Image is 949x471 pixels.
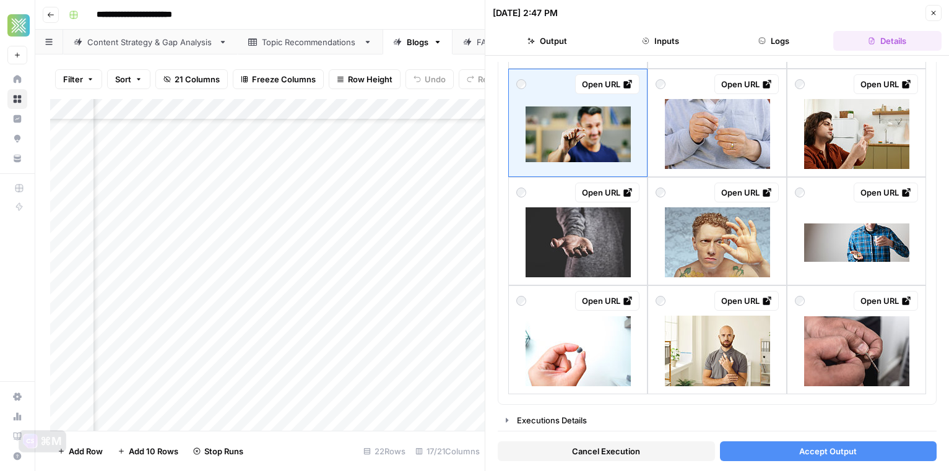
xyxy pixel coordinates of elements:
[493,31,601,51] button: Output
[55,69,102,89] button: Filter
[155,69,228,89] button: 21 Columns
[517,414,929,426] div: Executions Details
[63,73,83,85] span: Filter
[804,316,909,386] img: a-man-uses-a-coil-jig-to-wrap-a-coil-wire-into-loops-forming-a-coil-loop-for-a-mod-box-vape.jpg
[262,36,358,48] div: Topic Recommendations
[575,291,639,311] a: Open URL
[582,186,633,199] div: Open URL
[233,69,324,89] button: Freeze Columns
[854,291,918,311] a: Open URL
[804,99,909,169] img: handsome-young-man-examining-wrist-accessory-at-home-displaying-health-and-vitality.jpg
[107,69,150,89] button: Sort
[383,30,453,54] a: Blogs
[526,316,631,386] img: coin-cell-or-button-cell-battery-lr1130.jpg
[329,69,401,89] button: Row Height
[665,99,770,169] img: man-holding-and-opening-small-resealable-zip-lock-or-grip-seal-plastic-bag.jpg
[175,73,220,85] span: 21 Columns
[69,445,103,457] span: Add Row
[7,149,27,168] a: Your Data
[860,186,911,199] div: Open URL
[7,69,27,89] a: Home
[40,435,62,447] div: ⌘M
[804,223,909,262] img: young-man-holding-glass-of-water-and-medicine-pills-treatment-process.jpg
[186,441,251,461] button: Stop Runs
[799,445,857,457] span: Accept Output
[498,441,715,461] button: Cancel Execution
[478,73,498,85] span: Redo
[453,30,521,54] a: FAQs
[459,69,506,89] button: Redo
[7,109,27,129] a: Insights
[238,30,383,54] a: Topic Recommendations
[572,445,640,457] span: Cancel Execution
[7,89,27,109] a: Browse
[50,441,110,461] button: Add Row
[129,445,178,457] span: Add 10 Rows
[526,207,631,277] img: male-hand-with-a-black-background-in-the-palms-of-a-palm.jpg
[606,31,714,51] button: Inputs
[115,73,131,85] span: Sort
[348,73,392,85] span: Row Height
[721,186,772,199] div: Open URL
[721,78,772,90] div: Open URL
[498,410,936,430] button: Executions Details
[665,316,770,386] img: portrait-of-sad-man-who-has-hurt-his-fingers-and-is-now-wearing-adjustable-finger-splint.jpg
[7,129,27,149] a: Opportunities
[405,69,454,89] button: Undo
[7,14,30,37] img: Xponent21 Logo
[860,295,911,307] div: Open URL
[854,74,918,94] a: Open URL
[714,291,779,311] a: Open URL
[63,30,238,54] a: Content Strategy & Gap Analysis
[526,106,631,162] img: man-hands-and-sign-for-small-size-measurement-or-emoji-in-creative-startup-fingers-pinch-and.jpg
[477,36,496,48] div: FAQs
[204,445,243,457] span: Stop Runs
[87,36,214,48] div: Content Strategy & Gap Analysis
[7,446,27,466] button: Help + Support
[714,74,779,94] a: Open URL
[252,73,316,85] span: Freeze Columns
[425,73,446,85] span: Undo
[7,10,27,41] button: Workspace: Xponent21
[720,441,937,461] button: Accept Output
[582,295,633,307] div: Open URL
[714,183,779,202] a: Open URL
[358,441,410,461] div: 22 Rows
[575,183,639,202] a: Open URL
[110,441,186,461] button: Add 10 Rows
[7,407,27,426] a: Usage
[854,183,918,202] a: Open URL
[860,78,911,90] div: Open URL
[582,78,633,90] div: Open URL
[493,7,558,19] div: [DATE] 2:47 PM
[410,441,485,461] div: 17/21 Columns
[721,295,772,307] div: Open URL
[7,387,27,407] a: Settings
[665,207,770,277] img: close-up-of-male-face-shirtless-man-in-bathroom-holding-moisturizing-rejuvenating-ampoule.jpg
[7,426,27,446] a: Learning Hub
[407,36,428,48] div: Blogs
[575,74,639,94] a: Open URL
[833,31,942,51] button: Details
[720,31,828,51] button: Logs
